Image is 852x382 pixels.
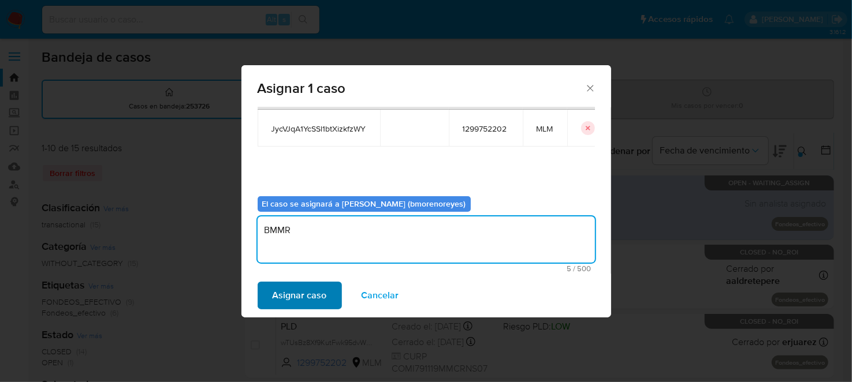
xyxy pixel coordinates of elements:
[262,198,466,209] b: El caso se asignará a [PERSON_NAME] (bmorenoreyes)
[241,65,611,317] div: assign-modal
[258,282,342,309] button: Asignar caso
[362,283,399,308] span: Cancelar
[463,123,509,134] span: 1299752202
[347,282,414,309] button: Cancelar
[273,283,327,308] span: Asignar caso
[585,83,595,93] button: Cerrar ventana
[537,123,553,134] span: MLM
[258,81,585,95] span: Asignar 1 caso
[261,265,591,272] span: Máximo 500 caracteres
[258,216,595,263] textarea: BMMR
[271,123,366,134] span: JycVJqA1YcSSl1btXizkfzWY
[581,121,595,135] button: icon-button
